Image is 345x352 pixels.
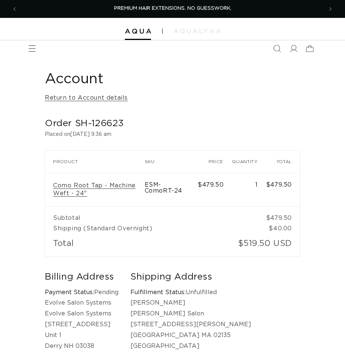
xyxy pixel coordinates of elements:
span: PREMIUM HAIR EXTENSIONS. NO GUESSWORK. [114,6,231,11]
th: Total [266,150,300,173]
button: Next announcement [322,1,339,17]
p: [PERSON_NAME] [PERSON_NAME] Salon [STREET_ADDRESS][PERSON_NAME] [GEOGRAPHIC_DATA] MA 02135 [GEOGR... [130,298,251,351]
td: Subtotal [45,206,266,223]
td: $479.50 [266,173,300,206]
img: aqualyna.com [174,29,221,33]
a: Return to Account details [45,93,128,103]
td: $519.50 USD [232,234,300,256]
img: Aqua Hair Extensions [125,29,151,34]
h2: Order SH-126623 [45,118,300,130]
td: 1 [232,173,266,206]
summary: Menu [24,40,40,57]
strong: Fulfillment Status: [130,289,186,295]
h2: Billing Address [45,271,118,283]
td: Total [45,234,232,256]
td: $479.50 [266,206,300,223]
strong: Payment Status: [45,289,94,295]
button: Previous announcement [6,1,23,17]
summary: Search [269,40,285,57]
td: ESM-ComoRT-24 [145,173,198,206]
h1: Account [45,70,300,88]
a: Como Root Tap - Machine Weft - 24" [53,182,136,197]
td: $40.00 [266,223,300,234]
h2: Shipping Address [130,271,251,283]
th: Quantity [232,150,266,173]
th: Price [198,150,232,173]
span: $479.50 [198,182,224,188]
th: SKU [145,150,198,173]
p: Unfulfilled [130,287,251,298]
p: Placed on [45,130,300,139]
td: Shipping (Standard Overnight) [45,223,266,234]
p: Pending [45,287,118,298]
th: Product [45,150,145,173]
time: [DATE] 9:36 am [70,132,111,137]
